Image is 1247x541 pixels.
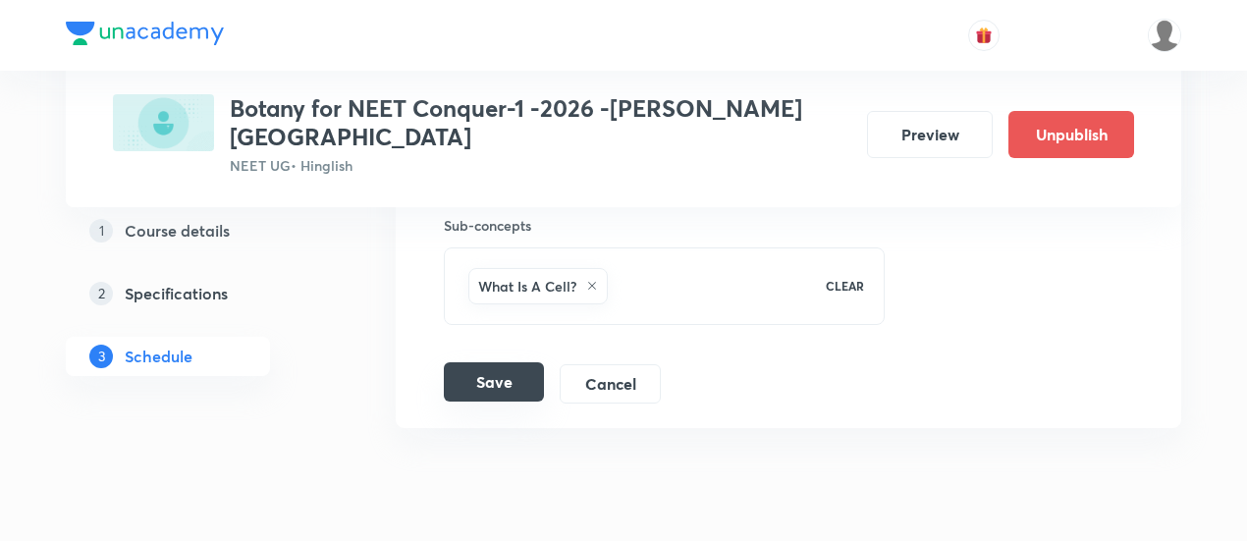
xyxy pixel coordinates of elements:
button: Unpublish [1008,111,1134,158]
button: Preview [867,111,993,158]
h5: Course details [125,219,230,243]
button: avatar [968,20,1000,51]
p: 1 [89,219,113,243]
img: Mustafa kamal [1148,19,1181,52]
img: Company Logo [66,22,224,45]
p: CLEAR [826,277,864,295]
h6: What Is A Cell? [478,276,576,297]
button: Save [444,362,544,402]
a: 1Course details [66,211,333,250]
img: E4FB890C-72B9-4592-9BC8-778CDA132AAF_plus.png [113,94,214,151]
h6: Sub-concepts [444,215,885,236]
h3: Botany for NEET Conquer-1 -2026 -[PERSON_NAME][GEOGRAPHIC_DATA] [230,94,851,151]
p: NEET UG • Hinglish [230,155,851,176]
h5: Specifications [125,282,228,305]
img: avatar [975,27,993,44]
p: 2 [89,282,113,305]
button: Cancel [560,364,661,404]
h5: Schedule [125,345,192,368]
p: 3 [89,345,113,368]
a: Company Logo [66,22,224,50]
a: 2Specifications [66,274,333,313]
